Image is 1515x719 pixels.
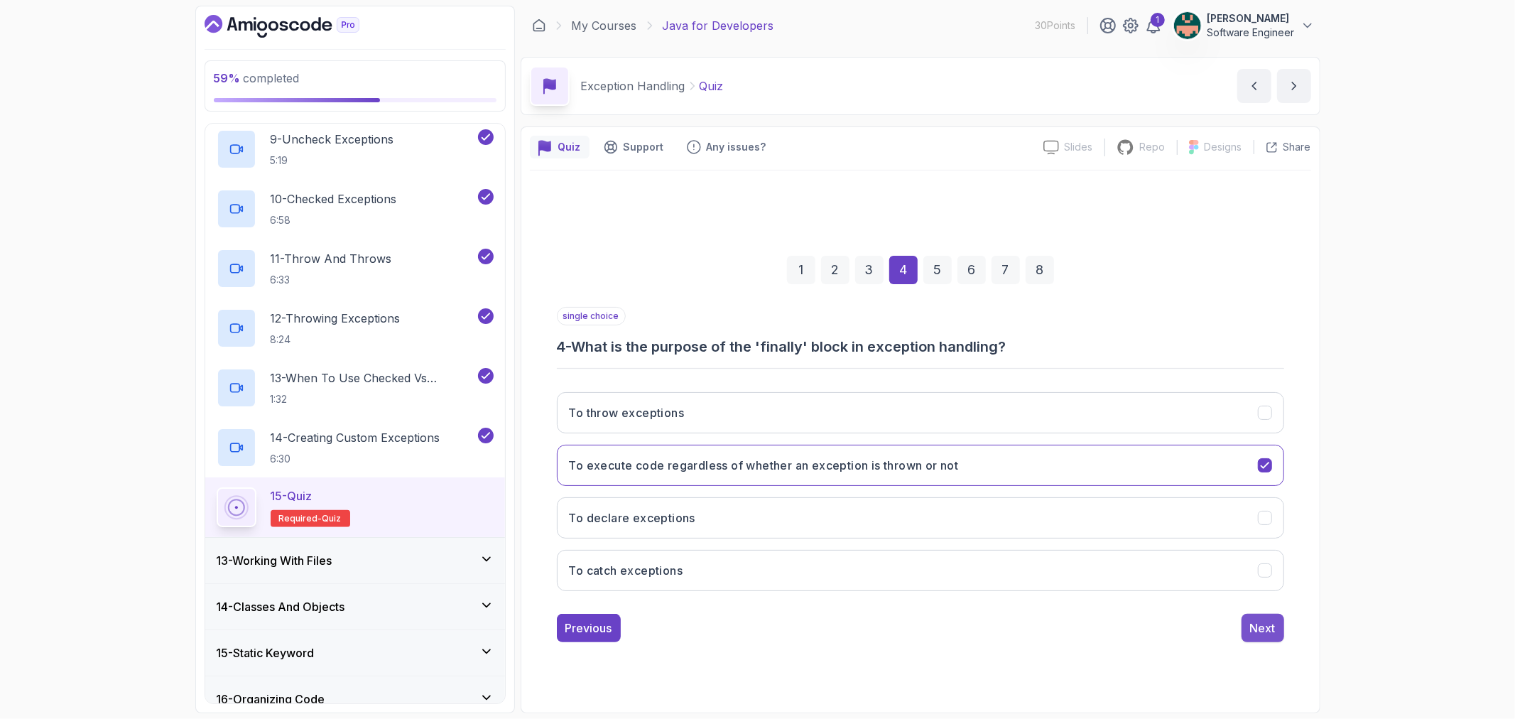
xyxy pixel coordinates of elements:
p: Software Engineer [1207,26,1295,40]
div: 3 [855,256,884,284]
p: single choice [557,307,626,325]
button: 13-When To Use Checked Vs Unchecked Exeptions1:32 [217,368,494,408]
p: Exception Handling [581,77,685,94]
button: To execute code regardless of whether an exception is thrown or not [557,445,1284,486]
h3: 13 - Working With Files [217,552,332,569]
h3: 4 - What is the purpose of the 'finally' block in exception handling? [557,337,1284,357]
p: 6:30 [271,452,440,466]
p: Any issues? [707,140,766,154]
span: quiz [322,513,342,524]
p: Support [624,140,664,154]
button: To throw exceptions [557,392,1284,433]
button: Feedback button [678,136,775,158]
button: To catch exceptions [557,550,1284,591]
button: 9-Uncheck Exceptions5:19 [217,129,494,169]
button: 14-Creating Custom Exceptions6:30 [217,428,494,467]
button: 14-Classes And Objects [205,584,505,629]
p: Java for Developers [663,17,774,34]
div: 1 [787,256,815,284]
button: next content [1277,69,1311,103]
span: Required- [279,513,322,524]
h3: To catch exceptions [569,562,683,579]
a: Dashboard [205,15,392,38]
h3: 15 - Static Keyword [217,644,315,661]
h3: To throw exceptions [569,404,685,421]
p: Slides [1065,140,1093,154]
button: Previous [557,614,621,642]
button: user profile image[PERSON_NAME]Software Engineer [1173,11,1315,40]
button: To declare exceptions [557,497,1284,539]
div: 1 [1151,13,1165,27]
a: Dashboard [532,18,546,33]
p: 1:32 [271,392,475,406]
button: previous content [1237,69,1271,103]
div: 7 [992,256,1020,284]
a: My Courses [572,17,637,34]
span: completed [214,71,300,85]
p: 13 - When To Use Checked Vs Unchecked Exeptions [271,369,475,386]
p: Designs [1205,140,1242,154]
p: 12 - Throwing Exceptions [271,310,401,327]
p: Repo [1140,140,1166,154]
h3: To declare exceptions [569,509,695,526]
h3: 14 - Classes And Objects [217,598,345,615]
p: 14 - Creating Custom Exceptions [271,429,440,446]
button: 13-Working With Files [205,538,505,583]
h3: 16 - Organizing Code [217,691,325,708]
button: 11-Throw And Throws6:33 [217,249,494,288]
div: 4 [889,256,918,284]
p: 6:33 [271,273,392,287]
p: [PERSON_NAME] [1207,11,1295,26]
button: Support button [595,136,673,158]
div: 8 [1026,256,1054,284]
a: 1 [1145,17,1162,34]
p: 5:19 [271,153,394,168]
p: 15 - Quiz [271,487,313,504]
p: 30 Points [1036,18,1076,33]
p: 8:24 [271,333,401,347]
div: Next [1250,620,1276,637]
p: 6:58 [271,213,397,227]
div: 6 [957,256,986,284]
div: 5 [923,256,952,284]
button: Share [1254,140,1311,154]
p: Share [1283,140,1311,154]
p: Quiz [558,140,581,154]
button: quiz button [530,136,590,158]
p: Quiz [700,77,724,94]
img: user profile image [1174,12,1201,39]
button: 12-Throwing Exceptions8:24 [217,308,494,348]
h3: To execute code regardless of whether an exception is thrown or not [569,457,959,474]
button: Next [1242,614,1284,642]
button: 15-QuizRequired-quiz [217,487,494,527]
span: 59 % [214,71,241,85]
button: 10-Checked Exceptions6:58 [217,189,494,229]
p: 10 - Checked Exceptions [271,190,397,207]
button: 15-Static Keyword [205,630,505,676]
p: 9 - Uncheck Exceptions [271,131,394,148]
div: Previous [565,620,612,637]
div: 2 [821,256,849,284]
p: 11 - Throw And Throws [271,250,392,267]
